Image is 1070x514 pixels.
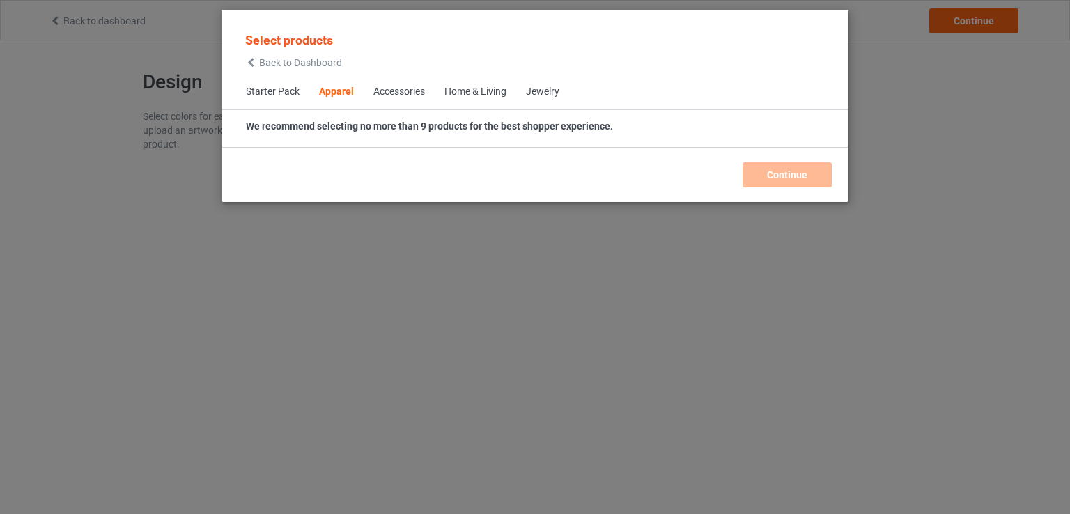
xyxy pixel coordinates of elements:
span: Starter Pack [236,75,309,109]
div: Home & Living [444,85,506,99]
strong: We recommend selecting no more than 9 products for the best shopper experience. [246,120,613,132]
div: Accessories [373,85,425,99]
span: Select products [245,33,333,47]
div: Apparel [319,85,354,99]
span: Back to Dashboard [259,57,342,68]
div: Jewelry [526,85,559,99]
